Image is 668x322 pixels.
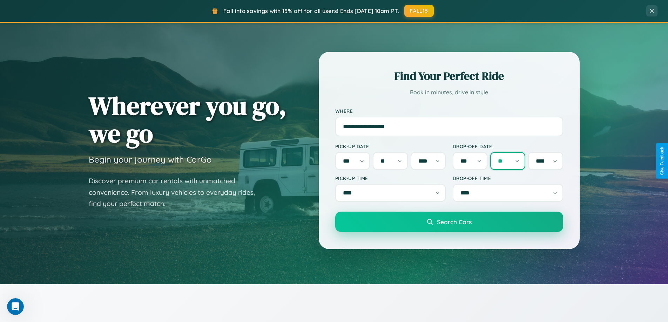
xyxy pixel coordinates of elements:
[335,68,563,84] h2: Find Your Perfect Ride
[7,298,24,315] iframe: Intercom live chat
[335,143,446,149] label: Pick-up Date
[89,154,212,165] h3: Begin your journey with CarGo
[223,7,399,14] span: Fall into savings with 15% off for all users! Ends [DATE] 10am PT.
[89,175,264,210] p: Discover premium car rentals with unmatched convenience. From luxury vehicles to everyday rides, ...
[335,108,563,114] label: Where
[89,92,286,147] h1: Wherever you go, we go
[404,5,434,17] button: FALL15
[453,143,563,149] label: Drop-off Date
[335,175,446,181] label: Pick-up Time
[437,218,472,226] span: Search Cars
[335,87,563,97] p: Book in minutes, drive in style
[335,212,563,232] button: Search Cars
[453,175,563,181] label: Drop-off Time
[660,147,664,175] div: Give Feedback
